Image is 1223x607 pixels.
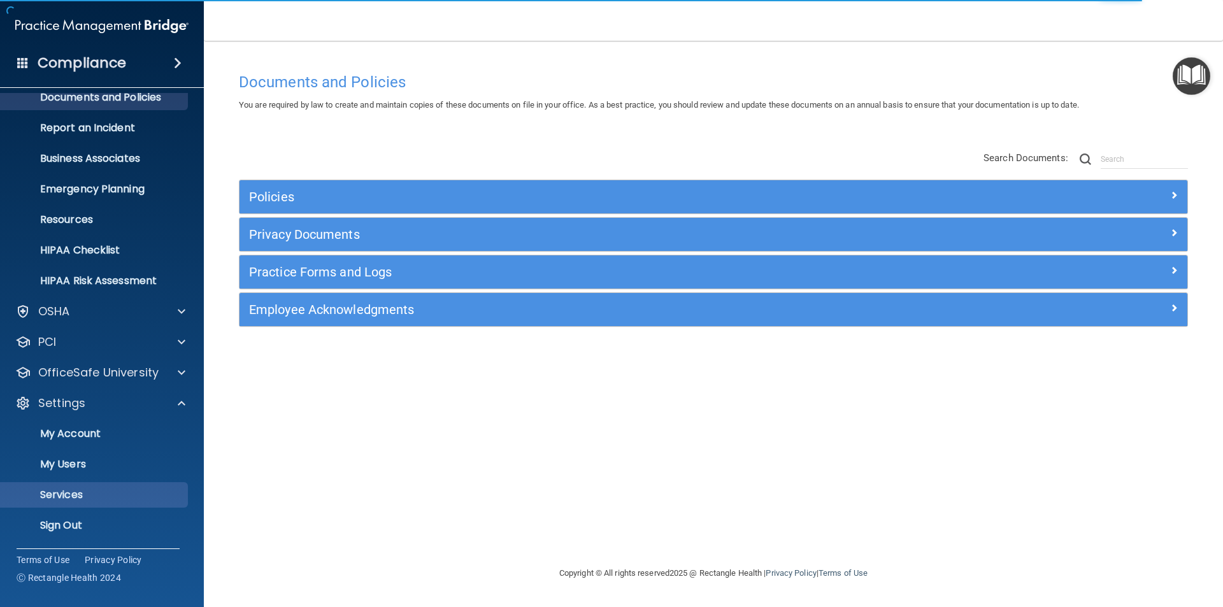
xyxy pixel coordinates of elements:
p: Services [8,489,182,501]
p: My Account [8,427,182,440]
button: Open Resource Center [1173,57,1210,95]
iframe: Drift Widget Chat Controller [1003,517,1208,568]
p: Emergency Planning [8,183,182,196]
span: Search Documents: [983,152,1068,164]
h5: Policies [249,190,941,204]
p: My Users [8,458,182,471]
p: Business Associates [8,152,182,165]
a: PCI [15,334,185,350]
p: PCI [38,334,56,350]
img: ic-search.3b580494.png [1080,154,1091,165]
p: HIPAA Checklist [8,244,182,257]
span: You are required by law to create and maintain copies of these documents on file in your office. ... [239,100,1079,110]
a: Policies [249,187,1178,207]
a: OfficeSafe University [15,365,185,380]
input: Search [1101,150,1188,169]
a: Privacy Policy [766,568,816,578]
p: Settings [38,396,85,411]
a: Privacy Policy [85,553,142,566]
img: PMB logo [15,13,189,39]
h5: Practice Forms and Logs [249,265,941,279]
p: OfficeSafe University [38,365,159,380]
p: Resources [8,213,182,226]
div: Copyright © All rights reserved 2025 @ Rectangle Health | | [481,553,946,594]
p: Documents and Policies [8,91,182,104]
a: Employee Acknowledgments [249,299,1178,320]
h4: Compliance [38,54,126,72]
h5: Employee Acknowledgments [249,303,941,317]
a: OSHA [15,304,185,319]
a: Settings [15,396,185,411]
span: Ⓒ Rectangle Health 2024 [17,571,121,584]
p: OSHA [38,304,70,319]
a: Terms of Use [17,553,69,566]
p: Sign Out [8,519,182,532]
p: HIPAA Risk Assessment [8,275,182,287]
a: Terms of Use [819,568,868,578]
h5: Privacy Documents [249,227,941,241]
h4: Documents and Policies [239,74,1188,90]
a: Privacy Documents [249,224,1178,245]
a: Practice Forms and Logs [249,262,1178,282]
p: Report an Incident [8,122,182,134]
